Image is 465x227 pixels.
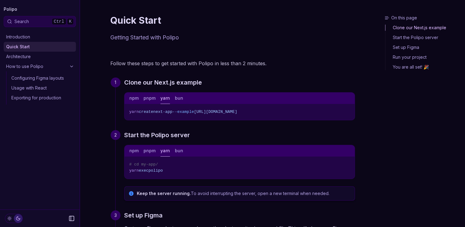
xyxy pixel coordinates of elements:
a: Architecture [4,52,76,62]
span: polipo [148,168,163,173]
button: yarn [160,93,170,104]
a: Start the Polipo server [385,33,463,42]
h1: Quick Start [110,15,355,26]
span: yarn [129,168,139,173]
a: Configuring Figma layouts [9,73,76,83]
span: next-app [153,110,172,114]
span: # cd my-app/ [129,162,158,167]
a: How to use Polipo [4,62,76,71]
a: Start the Polipo server [124,130,190,140]
span: [URL][DOMAIN_NAME] [194,110,237,114]
span: yarn [129,110,139,114]
button: npm [129,145,139,157]
a: Introduction [4,32,76,42]
kbd: K [67,18,74,25]
button: Collapse Sidebar [67,213,77,223]
a: Set up Figma [385,42,463,52]
button: SearchCtrlK [4,16,76,27]
a: Clone our Next.js example [124,78,202,87]
a: Usage with React [9,83,76,93]
p: To avoid interrupting the server, open a new terminal when needed. [137,190,351,197]
button: bun [175,93,183,104]
button: bun [175,145,183,157]
span: exec [139,168,148,173]
a: Exporting for production [9,93,76,103]
a: Polipo [4,5,17,14]
a: Set up Figma [124,210,163,220]
button: Toggle Theme [5,214,23,223]
button: pnpm [144,93,156,104]
a: Quick Start [4,42,76,52]
a: Run your project [385,52,463,62]
a: Clone our Next.js example [385,25,463,33]
strong: Keep the server running. [137,191,191,196]
button: yarn [160,145,170,157]
h3: On this page [384,15,463,21]
p: Follow these steps to get started with Polipo in less than 2 minutes. [110,59,355,68]
button: npm [129,93,139,104]
span: --example [172,110,194,114]
a: You are all set! 🎉 [385,62,463,70]
kbd: Ctrl [52,18,66,25]
p: Getting Started with Polipo [110,33,355,42]
span: create [139,110,153,114]
button: pnpm [144,145,156,157]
